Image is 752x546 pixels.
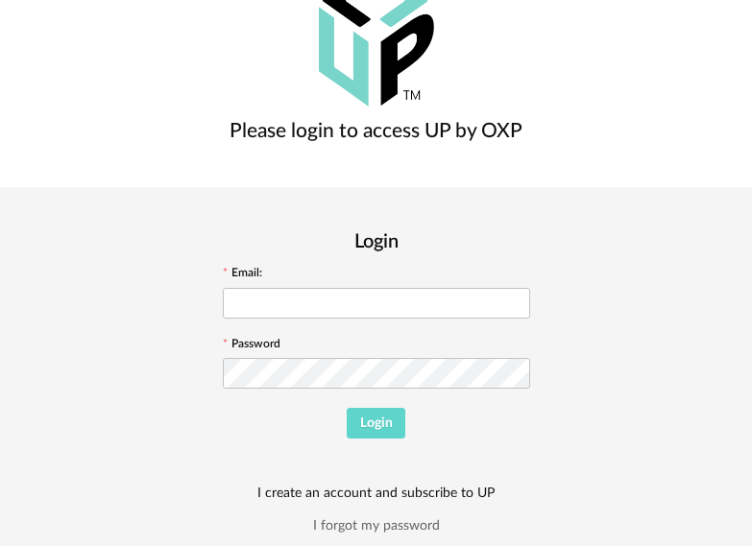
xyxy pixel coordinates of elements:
h2: Login [223,229,530,254]
h3: Please login to access UP by OXP [230,118,522,144]
span: Login [360,416,393,430]
button: Login [347,408,405,439]
a: I forgot my password [313,517,440,534]
label: Password [223,338,280,353]
label: Email: [223,267,262,282]
a: I create an account and subscribe to UP [257,485,495,502]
